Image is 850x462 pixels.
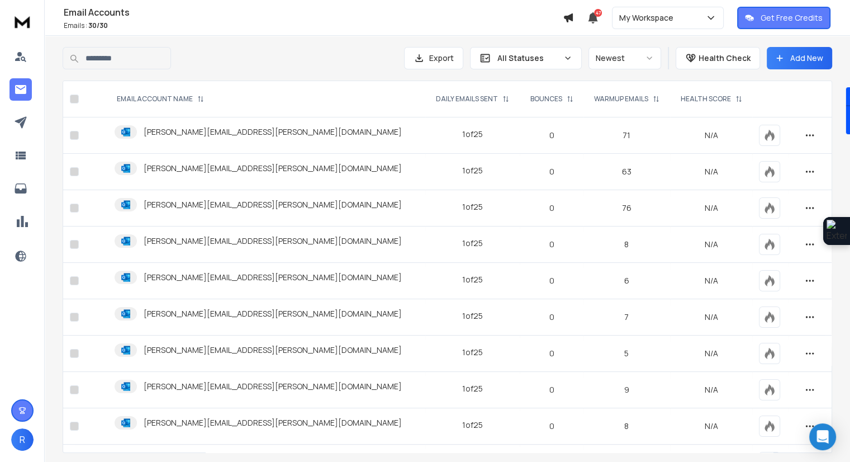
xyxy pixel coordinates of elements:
[583,154,670,190] td: 63
[677,130,746,141] p: N/A
[827,220,847,242] img: Extension Icon
[677,239,746,250] p: N/A
[144,345,402,356] p: [PERSON_NAME][EMAIL_ADDRESS][PERSON_NAME][DOMAIN_NAME]
[583,227,670,263] td: 8
[583,336,670,372] td: 5
[144,199,402,210] p: [PERSON_NAME][EMAIL_ADDRESS][PERSON_NAME][DOMAIN_NAME]
[677,166,746,177] p: N/A
[526,275,576,286] p: 0
[530,95,562,103] p: BOUNCES
[462,201,483,213] div: 1 of 25
[436,95,498,103] p: DAILY EMAILS SENT
[462,383,483,394] div: 1 of 25
[767,47,832,69] button: Add New
[594,95,648,103] p: WARMUP EMAILS
[526,312,576,323] p: 0
[64,6,563,19] h1: Email Accounts
[583,117,670,154] td: 71
[583,372,670,408] td: 9
[117,95,204,103] div: EMAIL ACCOUNT NAME
[699,53,751,64] p: Health Check
[526,421,576,432] p: 0
[144,235,402,247] p: [PERSON_NAME][EMAIL_ADDRESS][PERSON_NAME][DOMAIN_NAME]
[11,428,34,451] button: R
[583,190,670,227] td: 76
[462,310,483,322] div: 1 of 25
[583,299,670,336] td: 7
[526,130,576,141] p: 0
[526,202,576,214] p: 0
[144,417,402,428] p: [PERSON_NAME][EMAIL_ADDRESS][PERSON_NAME][DOMAIN_NAME]
[761,12,823,23] p: Get Free Credits
[676,47,760,69] button: Health Check
[462,419,483,431] div: 1 of 25
[64,21,563,30] p: Emails :
[144,308,402,319] p: [PERSON_NAME][EMAIL_ADDRESS][PERSON_NAME][DOMAIN_NAME]
[583,408,670,445] td: 8
[526,166,576,177] p: 0
[144,163,402,174] p: [PERSON_NAME][EMAIL_ADDRESS][PERSON_NAME][DOMAIN_NAME]
[588,47,661,69] button: Newest
[462,238,483,249] div: 1 of 25
[497,53,559,64] p: All Statuses
[526,384,576,395] p: 0
[583,263,670,299] td: 6
[619,12,678,23] p: My Workspace
[677,312,746,323] p: N/A
[677,202,746,214] p: N/A
[144,272,402,283] p: [PERSON_NAME][EMAIL_ADDRESS][PERSON_NAME][DOMAIN_NAME]
[462,129,483,140] div: 1 of 25
[677,384,746,395] p: N/A
[144,381,402,392] p: [PERSON_NAME][EMAIL_ADDRESS][PERSON_NAME][DOMAIN_NAME]
[594,9,602,17] span: 47
[462,347,483,358] div: 1 of 25
[681,95,731,103] p: HEALTH SCORE
[809,423,836,450] div: Open Intercom Messenger
[144,126,402,138] p: [PERSON_NAME][EMAIL_ADDRESS][PERSON_NAME][DOMAIN_NAME]
[677,275,746,286] p: N/A
[11,11,34,32] img: logo
[88,21,108,30] span: 30 / 30
[526,239,576,250] p: 0
[404,47,463,69] button: Export
[737,7,830,29] button: Get Free Credits
[677,421,746,432] p: N/A
[677,348,746,359] p: N/A
[462,165,483,176] div: 1 of 25
[462,274,483,285] div: 1 of 25
[526,348,576,359] p: 0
